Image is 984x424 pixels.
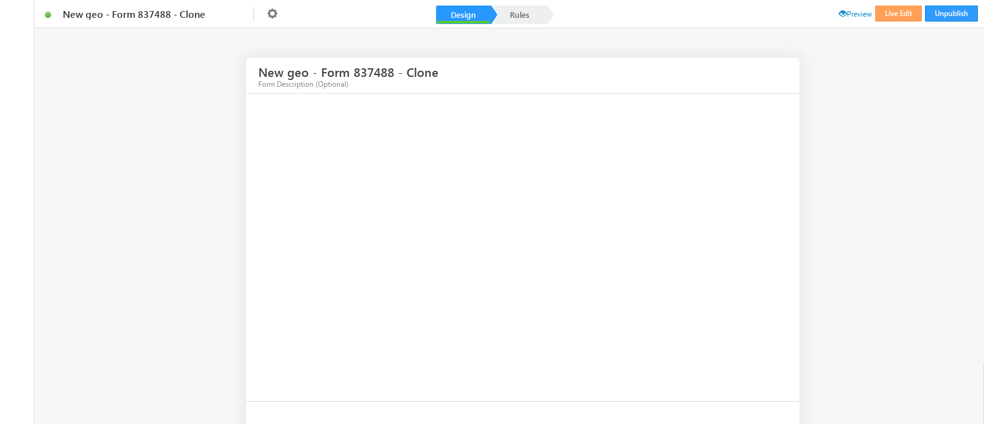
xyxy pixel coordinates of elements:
div: Form Description (Optional) [258,79,466,90]
span: New geo - Form 837488 - Clone [63,9,213,20]
span: Settings [264,9,286,19]
li: Settings [258,1,292,29]
a: Design [436,6,490,24]
li: Preview [839,2,872,17]
h3: New geo - Form 837488 - Clone [258,61,438,82]
a: Rules [493,6,547,24]
button: Live Edit [875,6,922,22]
span: Preview [839,9,872,18]
li: Unpublish [925,2,978,22]
button: Unpublish [925,6,978,22]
